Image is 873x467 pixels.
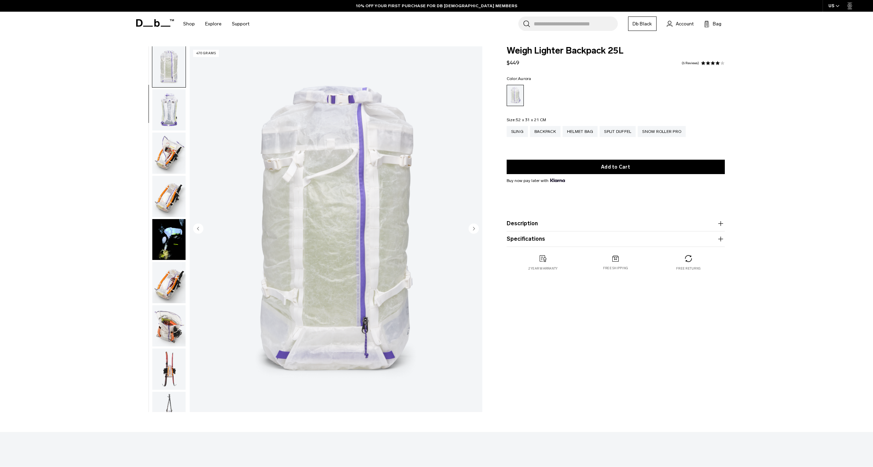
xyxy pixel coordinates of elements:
[190,46,482,412] li: 3 / 18
[713,20,721,27] span: Bag
[507,235,725,243] button: Specifications
[507,160,725,174] button: Add to Cart
[667,20,694,28] a: Account
[152,175,186,217] button: Weigh_Lighter_Backpack_25L_5.png
[518,76,531,81] span: Aurora
[563,126,598,137] a: Helmet Bag
[232,12,249,36] a: Support
[603,266,628,271] p: Free shipping
[152,305,186,347] button: Weigh_Lighter_Backpack_25L_7.png
[356,3,517,9] a: 10% OFF YOUR FIRST PURCHASE FOR DB [DEMOGRAPHIC_DATA] MEMBERS
[152,262,186,304] button: Weigh_Lighter_Backpack_25L_6.png
[507,118,546,122] legend: Size:
[507,77,531,81] legend: Color:
[507,219,725,228] button: Description
[152,176,186,217] img: Weigh_Lighter_Backpack_25L_5.png
[152,219,186,260] img: Weigh Lighter Backpack 25L Aurora
[190,46,482,412] img: Weigh_Lighter_Backpack_25L_2.png
[193,50,219,57] p: 470 grams
[704,20,721,28] button: Bag
[638,126,686,137] a: Snow Roller Pro
[152,89,186,131] button: Weigh_Lighter_Backpack_25L_3.png
[205,12,222,36] a: Explore
[152,392,186,433] img: Weigh_Lighter_Backpack_25L_9.png
[152,46,186,88] img: Weigh_Lighter_Backpack_25L_2.png
[152,89,186,130] img: Weigh_Lighter_Backpack_25L_3.png
[183,12,195,36] a: Shop
[530,126,561,137] a: Backpack
[550,179,565,182] img: {"height" => 20, "alt" => "Klarna"}
[507,46,725,55] span: Weigh Lighter Backpack 25L
[507,85,524,106] a: Aurora
[628,16,657,31] a: Db Black
[516,117,546,122] span: 52 x 31 x 21 CM
[469,223,479,235] button: Next slide
[178,12,255,36] nav: Main Navigation
[152,46,186,88] button: Weigh_Lighter_Backpack_25L_2.png
[676,266,700,271] p: Free returns
[152,262,186,303] img: Weigh_Lighter_Backpack_25L_6.png
[152,133,186,174] img: Weigh_Lighter_Backpack_25L_4.png
[507,59,519,66] span: $449
[193,223,203,235] button: Previous slide
[507,178,565,184] span: Buy now pay later with
[152,348,186,390] button: Weigh_Lighter_Backpack_25L_8.png
[507,126,528,137] a: Sling
[682,61,699,65] a: 6 reviews
[528,266,558,271] p: 2 year warranty
[676,20,694,27] span: Account
[152,349,186,390] img: Weigh_Lighter_Backpack_25L_8.png
[600,126,636,137] a: Split Duffel
[152,305,186,346] img: Weigh_Lighter_Backpack_25L_7.png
